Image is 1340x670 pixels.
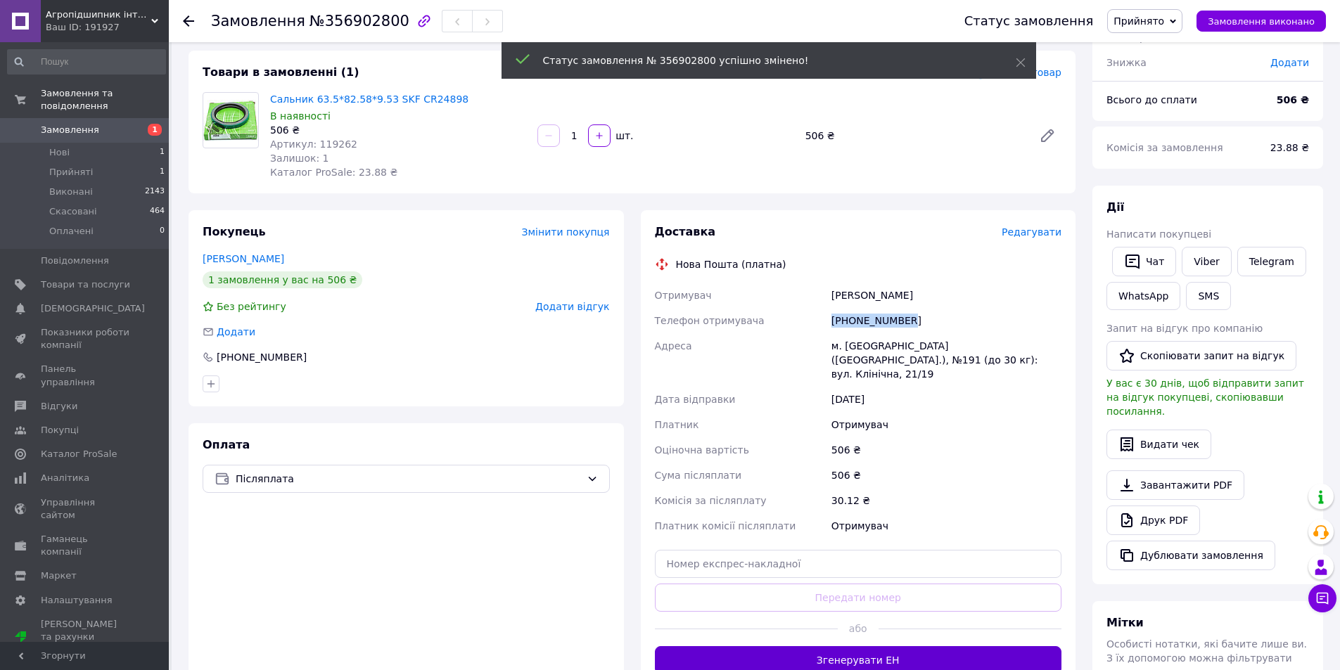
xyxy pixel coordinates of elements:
span: Мітки [1106,616,1144,629]
span: У вас є 30 днів, щоб відправити запит на відгук покупцеві, скопіювавши посилання. [1106,378,1304,417]
span: Оціночна вартість [655,444,749,456]
div: 506 ₴ [829,437,1064,463]
a: WhatsApp [1106,282,1180,310]
span: 2143 [145,186,165,198]
a: Telegram [1237,247,1306,276]
div: м. [GEOGRAPHIC_DATA] ([GEOGRAPHIC_DATA].), №191 (до 30 кг): вул. Клінічна, 21/19 [829,333,1064,387]
div: 506 ₴ [829,463,1064,488]
span: Товари та послуги [41,278,130,291]
span: №356902800 [310,13,409,30]
span: 1 [160,146,165,159]
span: Маркет [41,569,77,582]
button: Замовлення виконано [1197,11,1326,32]
span: Товари в замовленні (1) [203,65,359,79]
span: Управління сайтом [41,496,130,522]
span: Комісія за замовлення [1106,142,1223,153]
span: [DEMOGRAPHIC_DATA] [41,302,145,315]
span: Написати покупцеві [1106,228,1211,240]
span: Редагувати [1002,226,1061,238]
span: Нові [49,146,70,159]
span: Знижка [1106,57,1147,68]
span: Аналітика [41,472,89,484]
span: Прийняті [49,166,93,179]
span: Адреса [655,340,692,352]
span: Агропідшипник інтернет-магазин [46,8,151,21]
span: Сума післяплати [655,470,742,481]
button: Чат з покупцем [1308,584,1336,612]
span: Повідомлення [41,255,109,267]
span: або [838,621,879,636]
span: Прийнято [1114,15,1164,27]
span: В наявності [270,110,331,122]
img: Сальник 63.5*82.58*9.53 SKF CR24898 [203,100,258,141]
a: [PERSON_NAME] [203,253,284,264]
button: Чат [1112,247,1176,276]
div: [DATE] [829,387,1064,412]
div: Нова Пошта (платна) [672,257,790,271]
button: Дублювати замовлення [1106,541,1275,570]
span: Каталог ProSale [41,448,117,460]
span: Залишок: 1 [270,153,329,164]
span: Відгуки [41,400,77,413]
span: 0 [160,225,165,238]
span: Без рейтингу [217,301,286,312]
span: Оплата [203,438,250,451]
span: Артикул: 119262 [270,138,357,150]
span: [PERSON_NAME] та рахунки [41,618,130,657]
span: Замовлення [211,13,305,30]
span: 1 [148,124,162,136]
div: 30.12 ₴ [829,488,1064,513]
span: Додати відгук [535,301,609,312]
span: Замовлення [41,124,99,136]
span: Змінити покупця [522,226,610,238]
span: Додати [1270,57,1309,68]
input: Пошук [7,49,166,75]
a: Друк PDF [1106,505,1200,535]
a: Завантажити PDF [1106,470,1244,500]
span: Каталог ProSale: 23.88 ₴ [270,167,397,178]
div: Статус замовлення № 356902800 успішно змінено! [543,53,981,67]
div: [PHONE_NUMBER] [829,308,1064,333]
span: Післяплата [236,471,581,487]
span: Оплачені [49,225,94,238]
span: Гаманець компанії [41,533,130,558]
div: [PHONE_NUMBER] [215,350,308,364]
span: Запит на відгук про компанію [1106,323,1263,334]
span: Виконані [49,186,93,198]
div: Ваш ID: 191927 [46,21,169,34]
div: Повернутися назад [183,14,194,28]
span: Платник [655,419,699,430]
span: Платник комісії післяплати [655,520,796,532]
span: Доставка [655,225,716,238]
div: 506 ₴ [800,126,1028,146]
div: Отримувач [829,412,1064,437]
input: Номер експрес-накладної [655,550,1062,578]
span: Дії [1106,200,1124,214]
div: шт. [612,129,634,143]
span: Отримувач [655,290,712,301]
span: 1 [160,166,165,179]
span: Всього до сплати [1106,94,1197,105]
div: Статус замовлення [964,14,1094,28]
span: Покупці [41,424,79,437]
a: Редагувати [1033,122,1061,150]
a: Viber [1182,247,1231,276]
a: Сальник 63.5*82.58*9.53 SKF CR24898 [270,94,468,105]
span: 1 товар [1106,32,1146,43]
div: 1 замовлення у вас на 506 ₴ [203,271,362,288]
span: 23.88 ₴ [1270,142,1309,153]
span: Покупець [203,225,266,238]
div: [PERSON_NAME] [829,283,1064,308]
span: 464 [150,205,165,218]
button: SMS [1186,282,1231,310]
button: Скопіювати запит на відгук [1106,341,1296,371]
span: Дата відправки [655,394,736,405]
span: Налаштування [41,594,113,607]
span: Комісія за післяплату [655,495,767,506]
button: Видати чек [1106,430,1211,459]
div: Отримувач [829,513,1064,539]
b: 506 ₴ [1277,94,1309,105]
span: Додати [217,326,255,337]
span: Телефон отримувача [655,315,765,326]
span: Панель управління [41,363,130,388]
